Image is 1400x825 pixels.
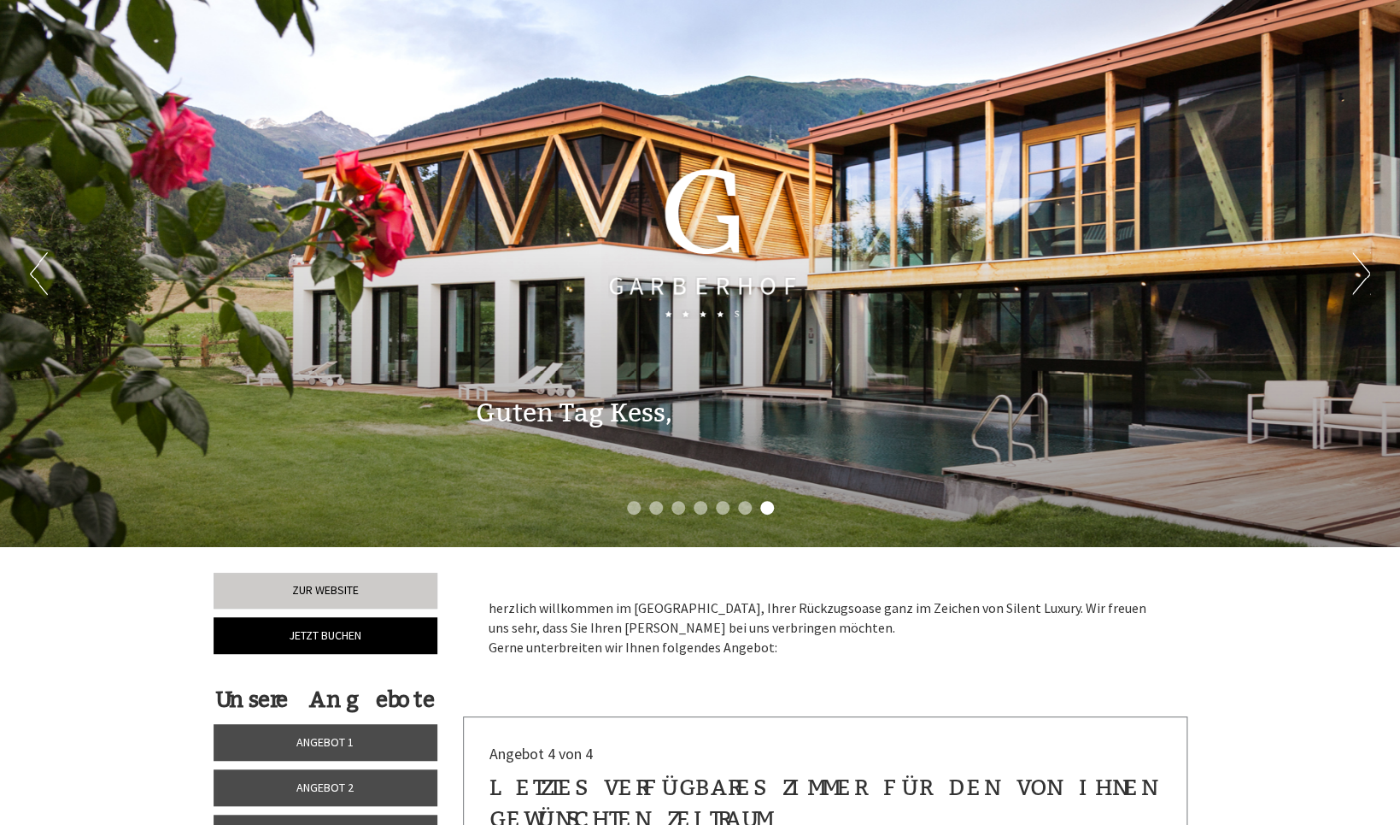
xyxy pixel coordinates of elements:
p: herzlich willkommen im [GEOGRAPHIC_DATA], Ihrer Rückzugsoase ganz im Zeichen von Silent Luxury. W... [489,598,1162,657]
a: Zur Website [214,573,438,609]
a: Jetzt buchen [214,617,438,654]
button: Next [1352,252,1370,295]
span: Angebot 1 [296,734,354,750]
h1: Guten Tag Kess, [476,399,672,427]
span: Angebot 4 von 4 [489,744,593,763]
button: Previous [30,252,48,295]
div: Unsere Angebote [214,684,438,716]
span: Angebot 2 [296,780,354,795]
